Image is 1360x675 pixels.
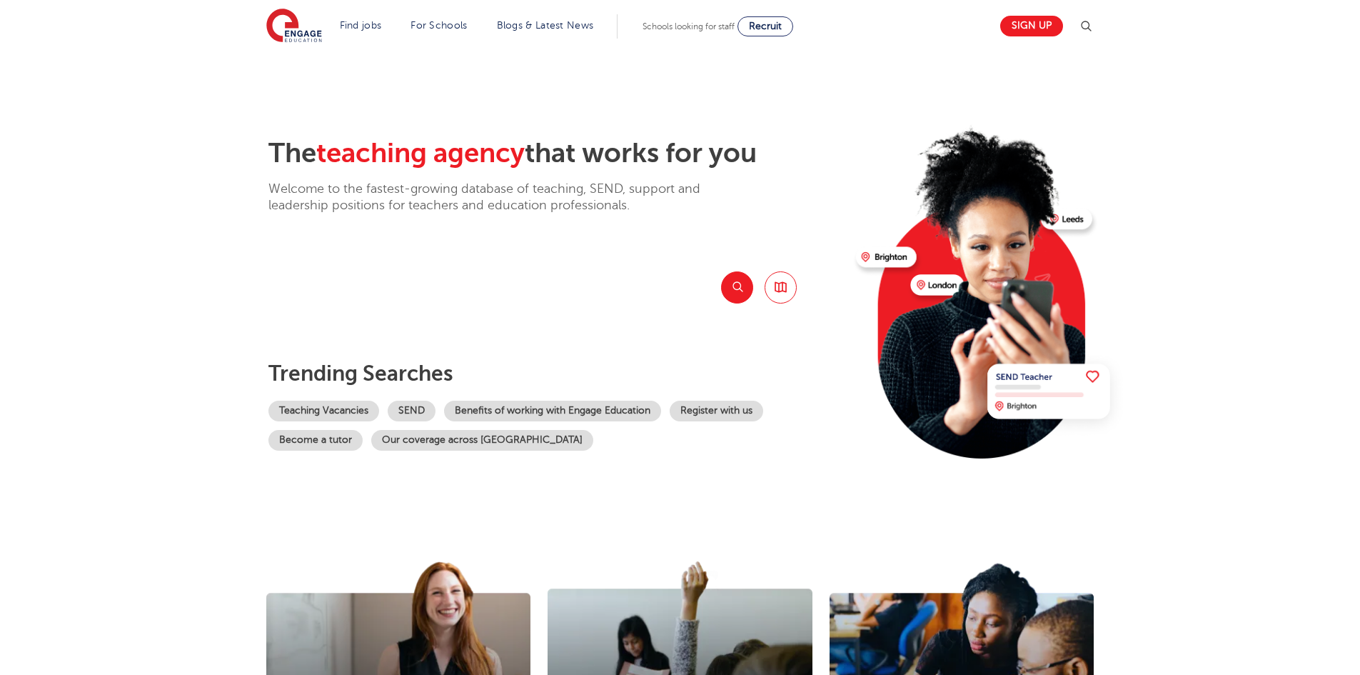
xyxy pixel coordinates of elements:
[268,361,845,386] p: Trending searches
[410,20,467,31] a: For Schools
[371,430,593,451] a: Our coverage across [GEOGRAPHIC_DATA]
[268,430,363,451] a: Become a tutor
[749,21,782,31] span: Recruit
[1000,16,1063,36] a: Sign up
[497,20,594,31] a: Blogs & Latest News
[721,271,753,304] button: Search
[444,401,661,421] a: Benefits of working with Engage Education
[268,181,740,214] p: Welcome to the fastest-growing database of teaching, SEND, support and leadership positions for t...
[268,401,379,421] a: Teaching Vacancies
[643,21,735,31] span: Schools looking for staff
[670,401,763,421] a: Register with us
[316,138,525,169] span: teaching agency
[737,16,793,36] a: Recruit
[388,401,435,421] a: SEND
[266,9,322,44] img: Engage Education
[340,20,382,31] a: Find jobs
[268,137,845,170] h2: The that works for you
